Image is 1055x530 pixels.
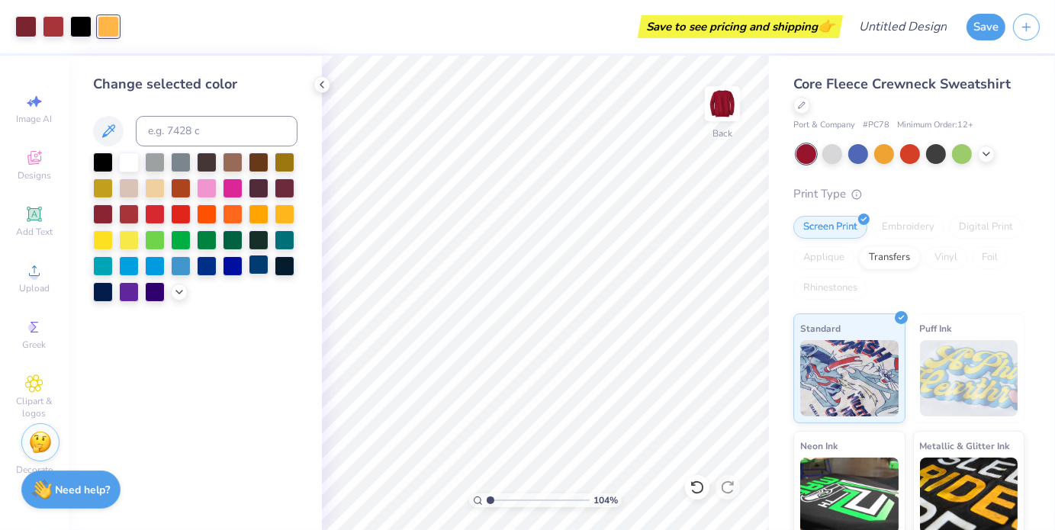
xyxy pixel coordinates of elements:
span: Decorate [16,464,53,476]
span: Standard [800,320,841,336]
div: Screen Print [793,216,867,239]
div: Back [712,127,732,140]
div: Transfers [859,246,920,269]
div: Vinyl [925,246,967,269]
span: Puff Ink [920,320,952,336]
span: Minimum Order: 12 + [897,119,973,132]
div: Digital Print [949,216,1023,239]
span: Upload [19,282,50,294]
span: Add Text [16,226,53,238]
div: Embroidery [872,216,944,239]
span: Greek [23,339,47,351]
button: Save [967,14,1005,40]
input: Untitled Design [847,11,959,42]
img: Standard [800,340,899,416]
img: Back [707,88,738,119]
span: Metallic & Glitter Ink [920,438,1010,454]
input: e.g. 7428 c [136,116,298,146]
div: Applique [793,246,854,269]
span: 104 % [593,493,618,507]
img: Puff Ink [920,340,1018,416]
span: # PC78 [863,119,889,132]
span: Image AI [17,113,53,125]
strong: Need help? [56,483,111,497]
div: Print Type [793,185,1024,203]
div: Foil [972,246,1008,269]
div: Change selected color [93,74,298,95]
div: Rhinestones [793,277,867,300]
div: Save to see pricing and shipping [642,15,839,38]
span: Core Fleece Crewneck Sweatshirt [793,75,1011,93]
span: Port & Company [793,119,855,132]
span: Designs [18,169,51,181]
span: 👉 [818,17,835,35]
span: Neon Ink [800,438,838,454]
span: Clipart & logos [8,395,61,419]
